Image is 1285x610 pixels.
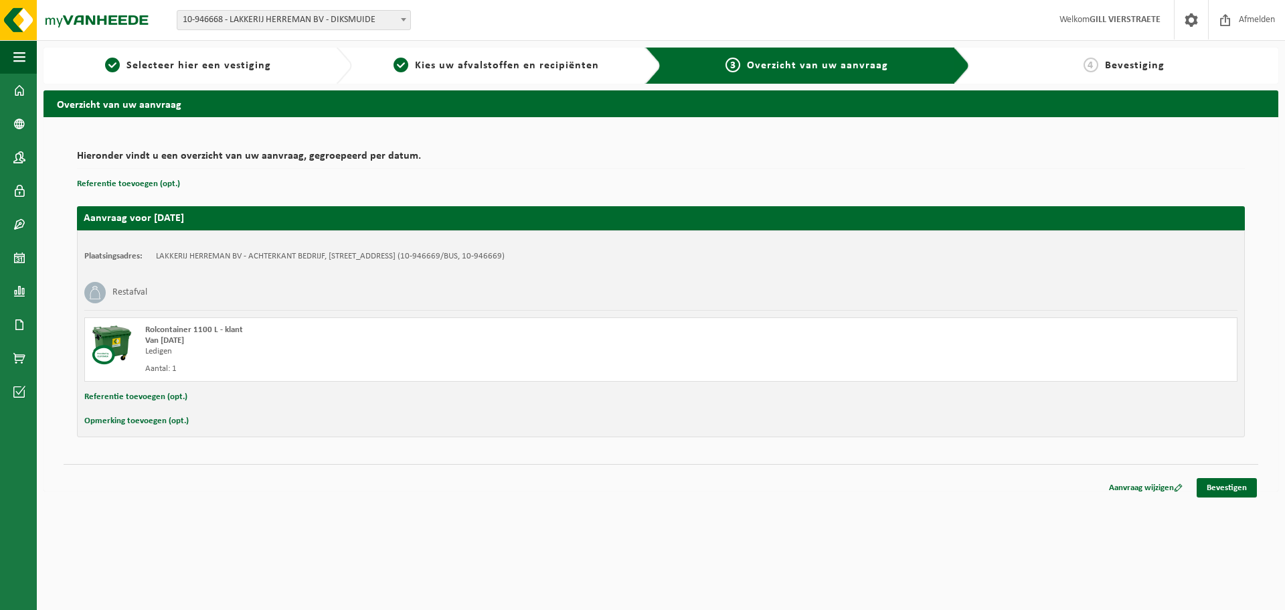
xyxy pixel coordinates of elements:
[1105,60,1165,71] span: Bevestiging
[415,60,599,71] span: Kies uw afvalstoffen en recipiënten
[50,58,325,74] a: 1Selecteer hier een vestiging
[77,175,180,193] button: Referentie toevoegen (opt.)
[105,58,120,72] span: 1
[77,151,1245,169] h2: Hieronder vindt u een overzicht van uw aanvraag, gegroepeerd per datum.
[126,60,271,71] span: Selecteer hier een vestiging
[177,11,410,29] span: 10-946668 - LAKKERIJ HERREMAN BV - DIKSMUIDE
[112,282,147,303] h3: Restafval
[84,213,184,224] strong: Aanvraag voor [DATE]
[44,90,1278,117] h2: Overzicht van uw aanvraag
[84,412,189,430] button: Opmerking toevoegen (opt.)
[145,364,715,374] div: Aantal: 1
[725,58,740,72] span: 3
[84,252,143,260] strong: Plaatsingsadres:
[1099,478,1193,498] a: Aanvraag wijzigen
[359,58,634,74] a: 2Kies uw afvalstoffen en recipiënten
[1084,58,1098,72] span: 4
[1197,478,1257,498] a: Bevestigen
[145,336,184,345] strong: Van [DATE]
[747,60,888,71] span: Overzicht van uw aanvraag
[1090,15,1161,25] strong: GILL VIERSTRAETE
[145,325,243,334] span: Rolcontainer 1100 L - klant
[84,388,187,406] button: Referentie toevoegen (opt.)
[92,325,132,365] img: WB-1100-CU.png
[394,58,408,72] span: 2
[156,251,505,262] td: LAKKERIJ HERREMAN BV - ACHTERKANT BEDRIJF, [STREET_ADDRESS] (10-946669/BUS, 10-946669)
[177,10,411,30] span: 10-946668 - LAKKERIJ HERREMAN BV - DIKSMUIDE
[145,346,715,357] div: Ledigen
